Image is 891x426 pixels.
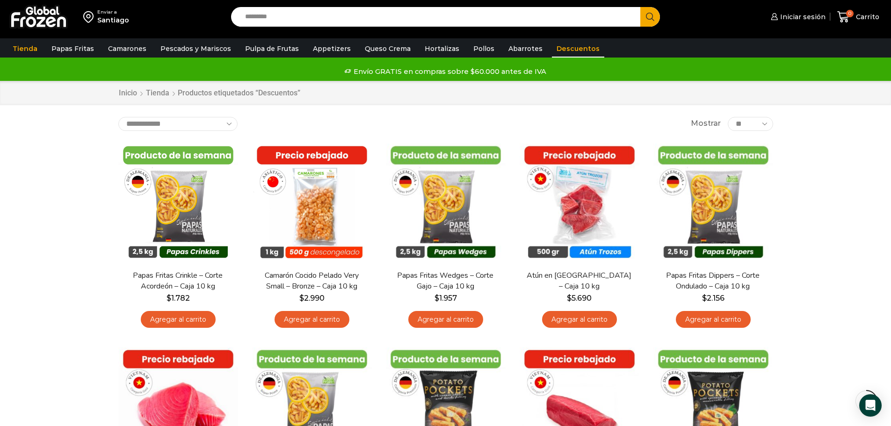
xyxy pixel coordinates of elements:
a: Appetizers [308,40,355,58]
a: Agregar al carrito: “Camarón Cocido Pelado Very Small - Bronze - Caja 10 kg” [275,311,349,328]
nav: Breadcrumb [118,88,300,99]
a: Pescados y Mariscos [156,40,236,58]
a: Camarones [103,40,151,58]
span: Carrito [854,12,879,22]
a: Camarón Cocido Pelado Very Small – Bronze – Caja 10 kg [258,270,365,292]
a: Agregar al carrito: “Papas Fritas Crinkle - Corte Acordeón - Caja 10 kg” [141,311,216,328]
a: Agregar al carrito: “Papas Fritas Wedges – Corte Gajo - Caja 10 kg” [408,311,483,328]
a: Tienda [8,40,42,58]
a: Descuentos [552,40,604,58]
div: Enviar a [97,9,129,15]
a: Pollos [469,40,499,58]
span: $ [435,294,439,303]
bdi: 2.156 [702,294,724,303]
a: Iniciar sesión [768,7,826,26]
bdi: 5.690 [567,294,592,303]
a: 0 Carrito [835,6,882,28]
span: Iniciar sesión [778,12,826,22]
a: Pulpa de Frutas [240,40,304,58]
a: Agregar al carrito: “Atún en Trozos - Caja 10 kg” [542,311,617,328]
bdi: 1.782 [167,294,190,303]
select: Pedido de la tienda [118,117,238,131]
span: Mostrar [691,118,721,129]
a: Tienda [145,88,170,99]
span: 0 [846,10,854,17]
a: Hortalizas [420,40,464,58]
a: Inicio [118,88,138,99]
h1: Productos etiquetados “Descuentos” [178,88,300,97]
span: $ [567,294,572,303]
span: $ [299,294,304,303]
a: Papas Fritas Wedges – Corte Gajo – Caja 10 kg [391,270,499,292]
span: $ [702,294,707,303]
button: Search button [640,7,660,27]
a: Abarrotes [504,40,547,58]
a: Queso Crema [360,40,415,58]
div: Open Intercom Messenger [859,394,882,417]
a: Atún en [GEOGRAPHIC_DATA] – Caja 10 kg [525,270,633,292]
a: Papas Fritas [47,40,99,58]
span: $ [167,294,171,303]
a: Papas Fritas Dippers – Corte Ondulado – Caja 10 kg [659,270,767,292]
a: Agregar al carrito: “Papas Fritas Dippers - Corte Ondulado - Caja 10 kg” [676,311,751,328]
div: Santiago [97,15,129,25]
bdi: 2.990 [299,294,325,303]
bdi: 1.957 [435,294,457,303]
img: address-field-icon.svg [83,9,97,25]
a: Papas Fritas Crinkle – Corte Acordeón – Caja 10 kg [124,270,232,292]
